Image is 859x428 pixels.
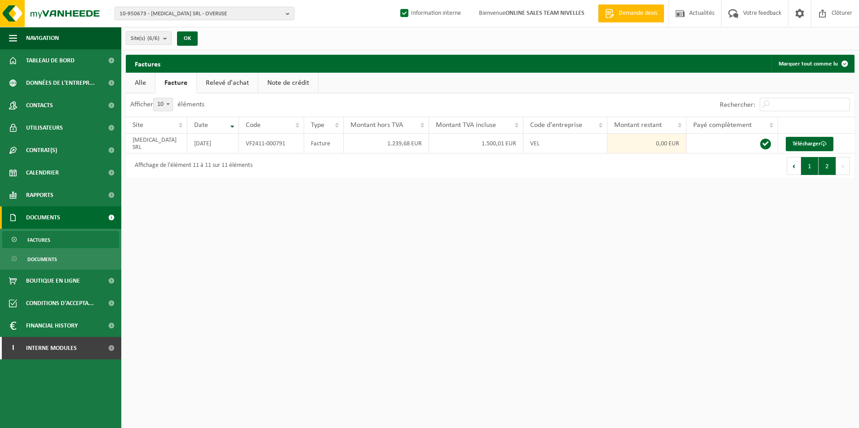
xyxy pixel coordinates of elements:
[607,134,686,153] td: 0,00 EUR
[26,270,80,292] span: Boutique en ligne
[350,122,403,129] span: Montant hors TVA
[130,101,204,108] label: Afficher éléments
[429,134,523,153] td: 1.500,01 EUR
[26,72,95,94] span: Données de l'entrepr...
[26,27,59,49] span: Navigation
[26,49,75,72] span: Tableau de bord
[26,117,63,139] span: Utilisateurs
[26,94,53,117] span: Contacts
[801,157,819,175] button: 1
[530,122,582,129] span: Code d'entreprise
[614,122,662,129] span: Montant restant
[819,157,836,175] button: 2
[2,231,119,248] a: Factures
[27,251,57,268] span: Documents
[120,7,282,21] span: 10-950673 - [MEDICAL_DATA] SRL - OVERIJSE
[126,55,169,72] h2: Factures
[304,134,344,153] td: Facture
[26,314,78,337] span: Financial History
[26,292,94,314] span: Conditions d'accepta...
[344,134,429,153] td: 1.239,68 EUR
[616,9,660,18] span: Demande devis
[311,122,324,129] span: Type
[197,73,258,93] a: Relevé d'achat
[505,10,584,17] strong: ONLINE SALES TEAM NIVELLES
[399,7,461,20] label: Information interne
[771,55,854,73] button: Marquer tout comme lu
[693,122,752,129] span: Payé complètement
[26,337,77,359] span: Interne modules
[26,139,57,162] span: Contrat(s)
[26,206,60,229] span: Documents
[246,122,261,129] span: Code
[786,137,833,151] a: Télécharger
[187,134,239,153] td: [DATE]
[26,162,59,184] span: Calendrier
[130,158,252,174] div: Affichage de l'élément 11 à 11 sur 11 éléments
[239,134,304,153] td: VF2411-000791
[436,122,496,129] span: Montant TVA incluse
[126,31,172,45] button: Site(s)(6/6)
[523,134,607,153] td: VEL
[131,32,159,45] span: Site(s)
[836,157,850,175] button: Next
[177,31,198,46] button: OK
[194,122,208,129] span: Date
[115,7,294,20] button: 10-950673 - [MEDICAL_DATA] SRL - OVERIJSE
[155,73,196,93] a: Facture
[126,134,187,153] td: [MEDICAL_DATA] SRL
[598,4,664,22] a: Demande devis
[258,73,318,93] a: Note de crédit
[787,157,801,175] button: Previous
[27,231,50,249] span: Factures
[133,122,143,129] span: Site
[26,184,53,206] span: Rapports
[720,101,755,109] label: Rechercher:
[154,98,173,111] span: 10
[153,98,173,111] span: 10
[147,35,159,41] count: (6/6)
[126,73,155,93] a: Alle
[2,250,119,267] a: Documents
[9,337,17,359] span: I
